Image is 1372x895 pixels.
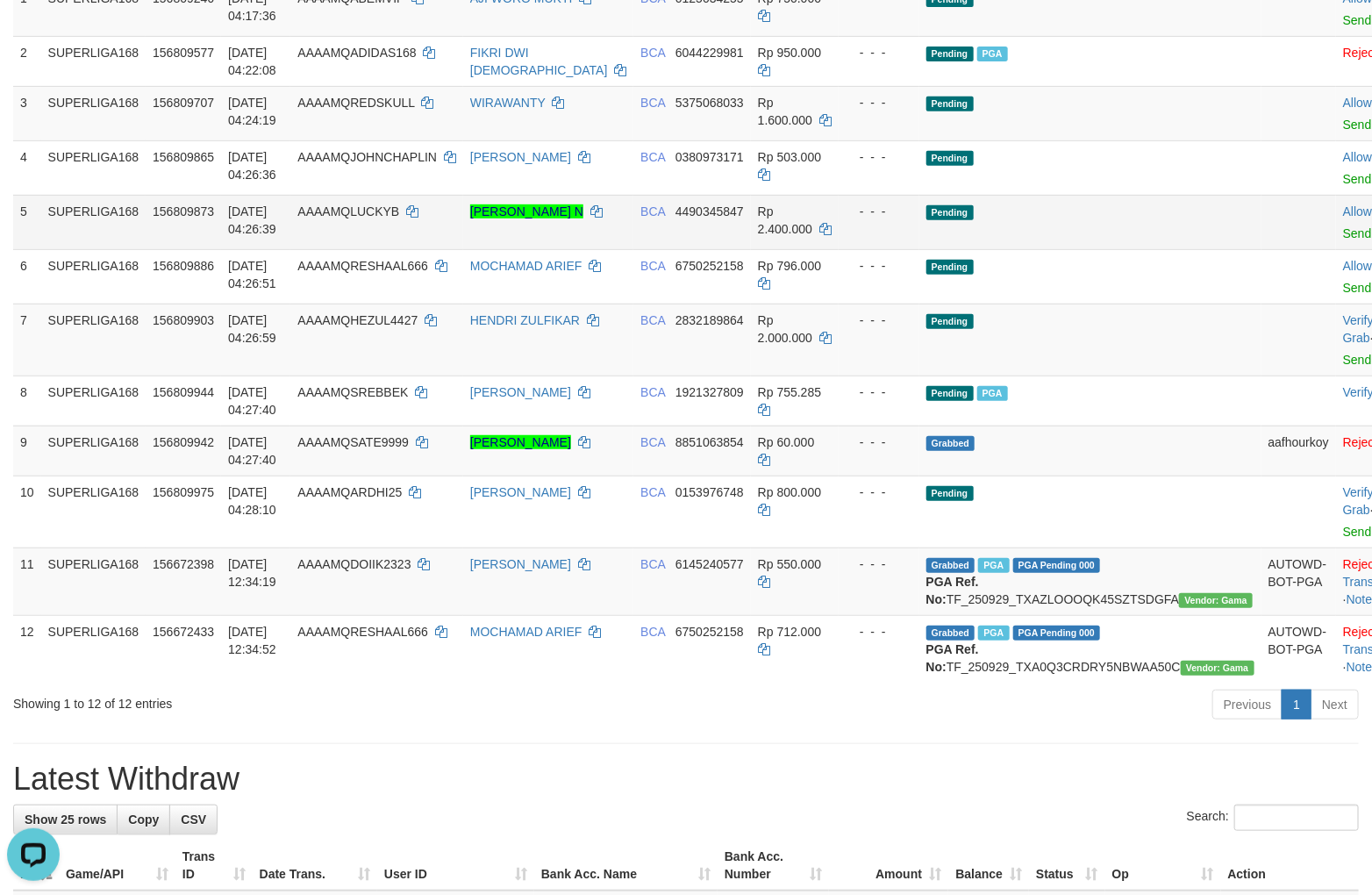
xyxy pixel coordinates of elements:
span: 156809577 [153,46,214,60]
span: 156809942 [153,435,214,449]
span: [DATE] 04:26:51 [228,259,276,290]
span: AAAAMQHEZUL4427 [297,313,418,327]
span: [DATE] 12:34:19 [228,557,276,589]
span: AAAAMQLUCKYB [297,204,399,218]
td: 3 [13,86,41,140]
h1: Latest Withdraw [13,762,1359,797]
span: Vendor URL: https://trx31.1velocity.biz [1181,661,1254,676]
span: Copy 0153976748 to clipboard [675,485,744,499]
div: - - - [846,623,912,641]
td: TF_250929_TXAZLOOOQK45SZTSDGFA [919,548,1261,615]
a: [PERSON_NAME] [470,557,571,571]
label: Search: [1187,805,1359,831]
span: 156809944 [153,385,214,399]
td: 6 [13,249,41,304]
span: AAAAMQJOHNCHAPLIN [297,150,437,164]
span: 156809903 [153,313,214,327]
a: Next [1311,690,1359,720]
span: 156809886 [153,259,214,273]
td: SUPERLIGA168 [41,376,146,426]
span: [DATE] 04:22:08 [228,46,276,77]
a: CSV [169,805,218,834]
span: BCA [640,313,665,327]
span: Pending [926,260,974,275]
div: Showing 1 to 12 of 12 entries [13,688,559,712]
span: 156809707 [153,96,214,110]
td: AUTOWD-BOT-PGA [1261,548,1336,615]
td: 9 [13,426,41,476]
span: 156809975 [153,485,214,499]
td: SUPERLIGA168 [41,86,146,140]
a: HENDRI ZULFIKAR [470,313,580,327]
span: Grabbed [926,626,975,641]
span: BCA [640,485,665,499]
th: Balance: activate to sort column ascending [948,841,1029,891]
span: Pending [926,47,974,61]
td: 12 [13,615,41,683]
span: Rp 800.000 [758,485,821,499]
span: Rp 1.600.000 [758,96,812,127]
span: Rp 2.400.000 [758,204,812,236]
td: 8 [13,376,41,426]
a: MOCHAMAD ARIEF [470,625,582,639]
td: SUPERLIGA168 [41,476,146,548]
div: - - - [846,44,912,61]
span: Pending [926,314,974,329]
td: 2 [13,36,41,86]
span: Rp 550.000 [758,557,821,571]
td: aafhourkoy [1261,426,1336,476]
div: - - - [846,555,912,573]
span: Pending [926,97,974,111]
span: [DATE] 04:26:36 [228,150,276,182]
a: Show 25 rows [13,805,118,834]
a: [PERSON_NAME] [470,485,571,499]
b: PGA Ref. No: [926,642,979,674]
td: TF_250929_TXA0Q3CRDRY5NBWAA50C [919,615,1261,683]
span: BCA [640,46,665,60]
span: Pending [926,386,974,401]
a: Previous [1212,690,1283,720]
td: SUPERLIGA168 [41,195,146,249]
td: 11 [13,548,41,615]
th: Bank Acc. Name: activate to sort column ascending [534,841,718,891]
span: 156672398 [153,557,214,571]
span: [DATE] 04:24:19 [228,96,276,127]
div: - - - [846,311,912,329]
span: Copy [128,813,159,827]
th: Game/API: activate to sort column ascending [59,841,175,891]
div: - - - [846,148,912,166]
span: Marked by aafnonsreyleab [977,386,1008,401]
span: [DATE] 04:27:40 [228,435,276,467]
span: BCA [640,150,665,164]
span: Rp 503.000 [758,150,821,164]
td: 10 [13,476,41,548]
span: PGA Pending [1013,558,1101,573]
span: BCA [640,625,665,639]
span: Marked by aafchoeunmanni [977,47,1008,61]
span: Copy 8851063854 to clipboard [675,435,744,449]
td: SUPERLIGA168 [41,249,146,304]
span: 156672433 [153,625,214,639]
div: - - - [846,433,912,451]
span: Vendor URL: https://trx31.1velocity.biz [1179,593,1253,608]
a: [PERSON_NAME] N [470,204,583,218]
span: Copy 2832189864 to clipboard [675,313,744,327]
span: [DATE] 04:27:40 [228,385,276,417]
span: Rp 60.000 [758,435,815,449]
span: BCA [640,259,665,273]
span: Rp 950.000 [758,46,821,60]
span: [DATE] 04:26:39 [228,204,276,236]
th: Amount: activate to sort column ascending [829,841,948,891]
span: [DATE] 04:26:59 [228,313,276,345]
div: - - - [846,94,912,111]
td: AUTOWD-BOT-PGA [1261,615,1336,683]
td: 4 [13,140,41,195]
b: PGA Ref. No: [926,575,979,606]
span: Marked by aafsoycanthlai [978,626,1009,641]
span: Pending [926,151,974,166]
span: Rp 755.285 [758,385,821,399]
span: 156809865 [153,150,214,164]
a: [PERSON_NAME] [470,385,571,399]
span: Show 25 rows [25,813,106,827]
th: Status: activate to sort column ascending [1029,841,1104,891]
